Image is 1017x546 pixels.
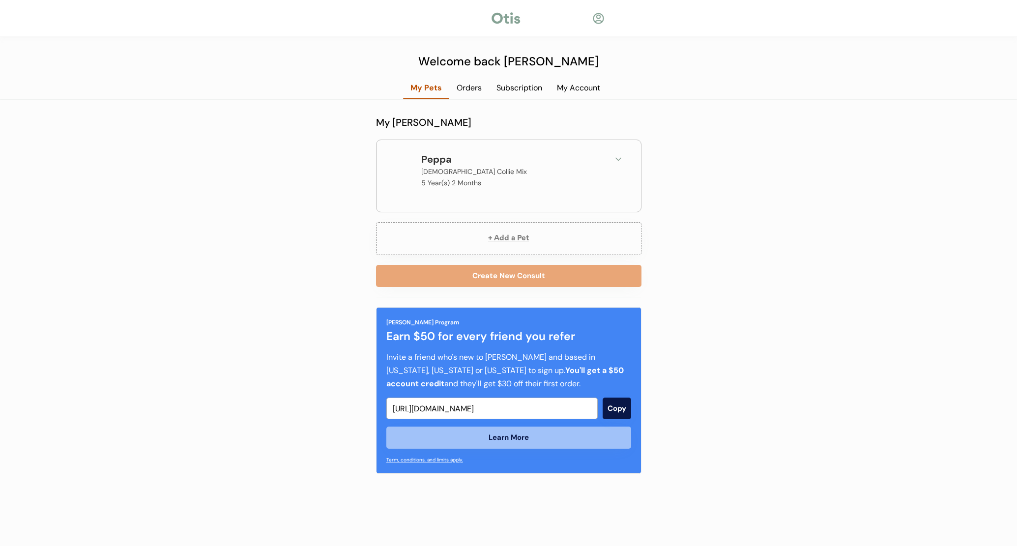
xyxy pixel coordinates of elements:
button: Learn More [386,427,631,449]
div: Earn $50 for every friend you refer [386,328,631,345]
div: [DEMOGRAPHIC_DATA] Collie Mix [421,167,527,177]
div: My [PERSON_NAME] [376,115,641,130]
button: Copy [603,398,631,419]
button: Create New Consult [376,265,641,287]
a: Term, conditions, and limits apply. [386,457,463,463]
div: Invite a friend who's new to [PERSON_NAME] and based in [US_STATE], [US_STATE] or [US_STATE] to s... [386,350,631,391]
div: Peppa [421,152,458,167]
div: Subscription [489,83,550,93]
button: + Add a Pet [376,222,641,255]
strong: You'll get a $50 account credit [386,365,626,389]
div: Orders [449,83,489,93]
div: [PERSON_NAME] Program [386,318,459,327]
div: My Account [550,83,608,93]
p: 5 Year(s) 2 Months [421,179,481,186]
div: My Pets [403,83,449,93]
div: Welcome back [PERSON_NAME] [413,53,605,70]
